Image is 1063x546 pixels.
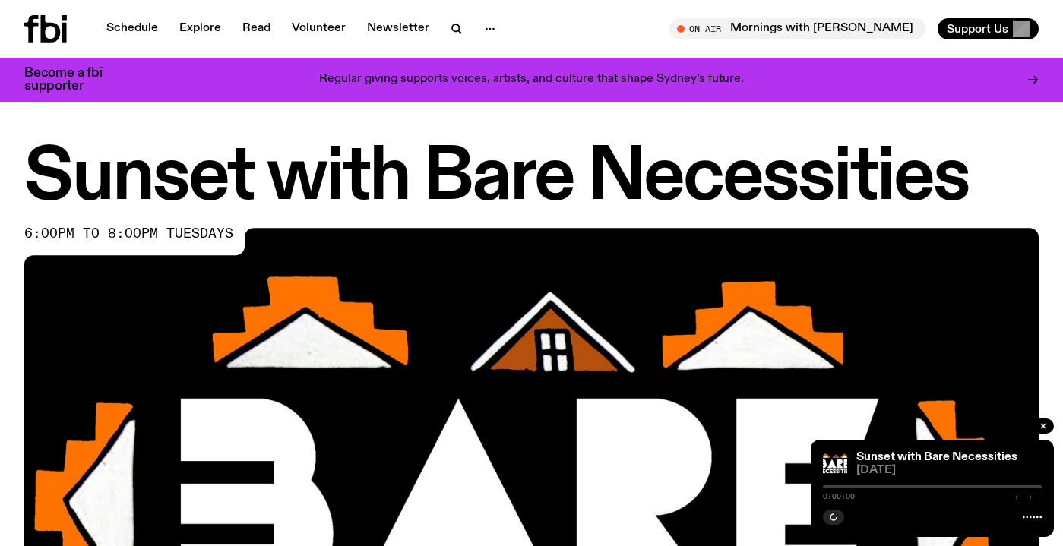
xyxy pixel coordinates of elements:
a: Read [233,18,280,39]
span: 0:00:00 [823,493,855,500]
button: Support Us [938,18,1039,39]
a: Volunteer [283,18,355,39]
h1: Sunset with Bare Necessities [24,144,1039,213]
a: Newsletter [358,18,438,39]
p: Regular giving supports voices, artists, and culture that shape Sydney’s future. [319,73,744,87]
span: 6:00pm to 8:00pm tuesdays [24,228,233,240]
h3: Become a fbi supporter [24,67,122,93]
span: [DATE] [856,465,1042,476]
a: Sunset with Bare Necessities [856,451,1017,463]
button: On AirMornings with [PERSON_NAME] [669,18,925,39]
a: Schedule [97,18,167,39]
span: -:--:-- [1010,493,1042,500]
a: Explore [170,18,230,39]
img: Bare Necessities [823,452,847,476]
span: Support Us [947,22,1008,36]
